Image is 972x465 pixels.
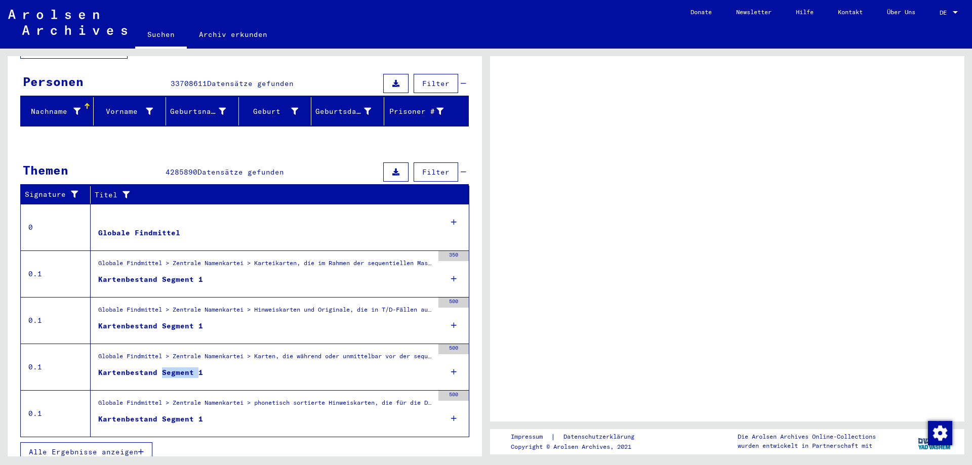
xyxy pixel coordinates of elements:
div: Nachname [25,106,80,117]
div: Geburt‏ [243,106,299,117]
div: Nachname [25,103,93,119]
a: Suchen [135,22,187,49]
span: 33708611 [171,79,207,88]
a: Archiv erkunden [187,22,279,47]
div: 350 [438,251,469,261]
div: Globale Findmittel > Zentrale Namenkartei > Hinweiskarten und Originale, die in T/D-Fällen aufgef... [98,305,433,319]
p: Copyright © Arolsen Archives, 2021 [511,442,646,451]
div: Globale Findmittel > Zentrale Namenkartei > Karteikarten, die im Rahmen der sequentiellen Massend... [98,259,433,273]
p: Die Arolsen Archives Online-Collections [738,432,876,441]
td: 0.1 [21,344,91,390]
a: Impressum [511,432,551,442]
div: Geburtsdatum [315,106,371,117]
div: Kartenbestand Segment 1 [98,274,203,285]
td: 0.1 [21,250,91,297]
p: wurden entwickelt in Partnerschaft mit [738,441,876,450]
mat-header-cell: Geburtsdatum [311,97,384,125]
mat-header-cell: Geburt‏ [239,97,312,125]
div: Prisoner # [388,103,457,119]
div: Globale Findmittel > Zentrale Namenkartei > Karten, die während oder unmittelbar vor der sequenti... [98,352,433,366]
div: Personen [23,72,84,91]
mat-header-cell: Prisoner # [384,97,469,125]
div: 500 [438,391,469,401]
span: Alle Ergebnisse anzeigen [29,447,138,456]
span: Filter [422,167,450,177]
img: Zustimmung ändern [928,421,952,445]
div: Geburtsdatum [315,103,384,119]
span: DE [940,9,951,16]
mat-header-cell: Vorname [94,97,167,125]
div: Themen [23,161,68,179]
mat-header-cell: Geburtsname [166,97,239,125]
div: Titel [95,190,449,200]
span: 4285890 [166,167,197,177]
div: Titel [95,187,459,203]
div: Globale Findmittel [98,228,180,238]
div: 500 [438,344,469,354]
img: Arolsen_neg.svg [8,10,127,35]
div: Signature [25,187,93,203]
mat-header-cell: Nachname [21,97,94,125]
img: yv_logo.png [916,429,954,454]
div: | [511,432,646,442]
div: Geburtsname [170,103,238,119]
td: 0.1 [21,297,91,344]
div: Geburtsname [170,106,226,117]
div: Globale Findmittel > Zentrale Namenkartei > phonetisch sortierte Hinweiskarten, die für die Digit... [98,398,433,412]
div: Geburt‏ [243,103,311,119]
button: Alle Ergebnisse anzeigen [20,442,152,461]
td: 0 [21,204,91,250]
div: Kartenbestand Segment 1 [98,414,203,425]
div: Kartenbestand Segment 1 [98,367,203,378]
span: Datensätze gefunden [197,167,284,177]
div: Kartenbestand Segment 1 [98,321,203,331]
div: Prisoner # [388,106,444,117]
div: 500 [438,298,469,308]
span: Filter [422,79,450,88]
div: Vorname [98,103,166,119]
div: Signature [25,189,83,200]
button: Filter [414,162,458,182]
span: Datensätze gefunden [207,79,294,88]
td: 0.1 [21,390,91,437]
div: Vorname [98,106,153,117]
button: Filter [414,74,458,93]
a: Datenschutzerklärung [555,432,646,442]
